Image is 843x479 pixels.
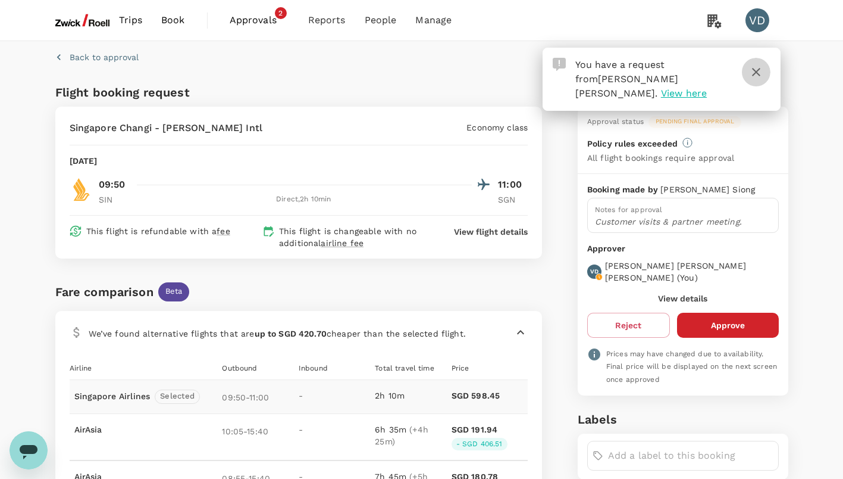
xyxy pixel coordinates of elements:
[86,225,230,237] p: This flight is refundable with a
[575,73,679,99] span: [PERSON_NAME] [PERSON_NAME]
[321,238,363,248] span: airline fee
[55,83,296,102] h6: Flight booking request
[155,391,199,402] span: Selected
[608,446,773,465] input: Add a label to this booking
[587,152,734,164] p: All flight bookings require approval
[595,216,771,228] p: Customer visits & partner meeting.
[230,13,289,27] span: Approvals
[415,13,452,27] span: Manage
[70,121,263,135] p: Singapore Changi - [PERSON_NAME] Intl
[587,183,660,195] p: Booking made by
[255,329,327,338] b: up to SGD 420.70
[161,13,185,27] span: Book
[70,364,92,372] span: Airline
[99,178,126,192] p: 09:50
[661,88,707,99] span: View here
[658,294,707,303] button: View details
[158,286,190,297] span: Beta
[119,13,142,27] span: Trips
[452,424,498,436] p: SGD 191.94
[575,59,679,99] span: You have a request from .
[74,390,151,402] p: Singapore Airlines
[217,226,230,236] span: fee
[587,313,670,338] button: Reject
[595,206,663,214] span: Notes for approval
[299,390,375,402] p: -
[452,438,507,450] div: - SGD 406.51
[498,178,528,192] p: 11:00
[222,364,257,372] span: Outbound
[222,424,293,437] p: 10:05 - 15:40
[74,424,222,436] p: AirAsia
[660,183,755,195] p: [PERSON_NAME] Siong
[375,390,451,402] p: 2h 10m
[365,13,397,27] span: People
[299,424,370,436] p: -
[590,268,598,276] p: VD
[70,51,139,63] p: Back to approval
[308,13,346,27] span: Reports
[745,8,769,32] div: VD
[648,117,741,126] span: Pending final approval
[454,226,528,238] button: View flight details
[55,7,110,33] img: ZwickRoell Pte. Ltd.
[466,122,528,133] p: Economy class
[279,225,431,249] p: This flight is changeable with no additional
[587,242,779,255] p: Approver
[606,350,777,384] span: Prices may have changed due to availability. Final price will be displayed on the next screen onc...
[677,313,779,338] button: Approve
[55,282,153,301] div: Fare comparison
[605,260,779,284] p: [PERSON_NAME] [PERSON_NAME] [PERSON_NAME] ( You )
[498,194,528,206] p: SGN
[553,58,566,71] img: Approval Request
[89,328,466,340] p: We’ve found alternative flights that are cheaper than the selected flight.
[452,390,528,402] p: SGD 598.45
[275,7,287,19] span: 2
[222,390,298,403] p: 09:50 - 11:00
[375,364,434,372] span: Total travel time
[375,425,428,446] span: ( +4h 25m )
[578,410,788,429] h6: Labels
[10,431,48,469] iframe: Schaltfläche zum Öffnen des Messaging-Fensters
[70,178,93,201] img: SQ
[99,194,129,206] p: SIN
[375,424,446,447] p: 6h 35m
[55,51,139,63] button: Back to approval
[587,138,678,150] p: Policy rules exceeded
[136,194,472,206] div: Direct , 2h 10min
[587,116,644,128] div: Approval status
[299,364,328,372] span: Inbound
[70,155,98,167] p: [DATE]
[452,364,469,372] span: Price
